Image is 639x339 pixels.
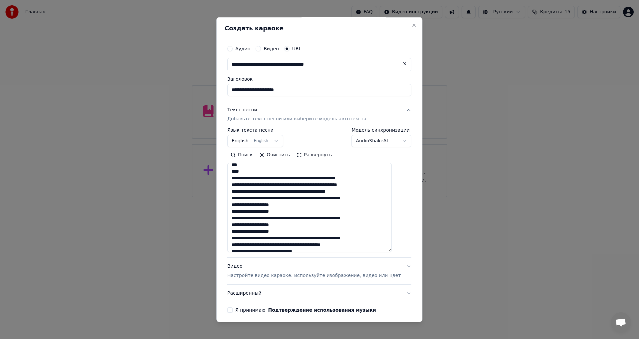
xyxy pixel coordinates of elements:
[227,77,411,81] label: Заголовок
[227,107,257,113] div: Текст песни
[235,46,250,51] label: Аудио
[227,273,401,279] p: Настройте видео караоке: используйте изображение, видео или цвет
[227,116,366,123] p: Добавьте текст песни или выберите модель автотекста
[227,128,411,258] div: Текст песниДобавьте текст песни или выберите модель автотекста
[227,258,411,285] button: ВидеоНастройте видео караоке: используйте изображение, видео или цвет
[227,285,411,302] button: Расширенный
[227,101,411,128] button: Текст песниДобавьте текст песни или выберите модель автотекста
[227,150,256,161] button: Поиск
[352,128,412,133] label: Модель синхронизации
[227,128,283,133] label: Язык текста песни
[293,150,335,161] button: Развернуть
[256,150,294,161] button: Очистить
[225,25,414,31] h2: Создать караоке
[264,46,279,51] label: Видео
[235,308,376,313] label: Я принимаю
[292,46,302,51] label: URL
[268,308,376,313] button: Я принимаю
[227,263,401,279] div: Видео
